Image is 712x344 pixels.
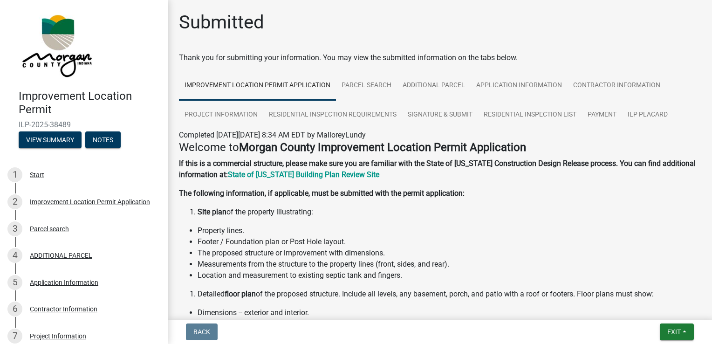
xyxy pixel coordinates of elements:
a: State of [US_STATE] Building Plan Review Site [228,170,379,179]
div: Improvement Location Permit Application [30,199,150,205]
li: The proposed structure or improvement with dimensions. [198,248,701,259]
div: ADDITIONAL PARCEL [30,252,92,259]
strong: The following information, if applicable, must be submitted with the permit application: [179,189,465,198]
button: Back [186,323,218,340]
div: Project Information [30,333,86,339]
a: Project Information [179,100,263,130]
div: 3 [7,221,22,236]
strong: floor plan [225,289,256,298]
strong: Site plan [198,207,226,216]
h4: Welcome to [179,141,701,154]
wm-modal-confirm: Notes [85,137,121,144]
a: Residential Inspection Requirements [263,100,402,130]
a: Parcel search [336,71,397,101]
img: Morgan County, Indiana [19,10,94,80]
div: Start [30,172,44,178]
strong: If this is a commercial structure, please make sure you are familiar with the State of [US_STATE]... [179,159,696,179]
li: Dimensions -- exterior and interior. [198,307,701,318]
div: 6 [7,302,22,316]
button: Exit [660,323,694,340]
a: Residential Inspection List [478,100,582,130]
span: Exit [667,328,681,336]
div: 2 [7,194,22,209]
a: Improvement Location Permit Application [179,71,336,101]
div: Application Information [30,279,98,286]
h4: Improvement Location Permit [19,89,160,117]
div: 1 [7,167,22,182]
li: Measurements from the structure to the property lines (front, sides, and rear). [198,259,701,270]
a: Signature & Submit [402,100,478,130]
div: 4 [7,248,22,263]
div: Contractor Information [30,306,97,312]
div: Parcel search [30,226,69,232]
span: Completed [DATE][DATE] 8:34 AM EDT by MalloreyLundy [179,131,366,139]
a: ILP Placard [622,100,673,130]
button: Notes [85,131,121,148]
span: ILP-2025-38489 [19,120,149,129]
span: Back [193,328,210,336]
a: ADDITIONAL PARCEL [397,71,471,101]
button: View Summary [19,131,82,148]
strong: Morgan County Improvement Location Permit Application [239,141,526,154]
wm-modal-confirm: Summary [19,137,82,144]
div: 7 [7,329,22,344]
li: Detailed of the proposed structure. Include all levels, any basement, porch, and patio with a roo... [198,289,701,300]
div: 5 [7,275,22,290]
li: Location and measurement to existing septic tank and fingers. [198,270,701,281]
li: of the property illustrating: [198,206,701,218]
li: Property lines. [198,225,701,236]
li: Footer / Foundation plan or Post Hole layout. [198,236,701,248]
a: Contractor Information [568,71,666,101]
h1: Submitted [179,11,264,34]
a: Application Information [471,71,568,101]
a: Payment [582,100,622,130]
div: Thank you for submitting your information. You may view the submitted information on the tabs below. [179,52,701,63]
